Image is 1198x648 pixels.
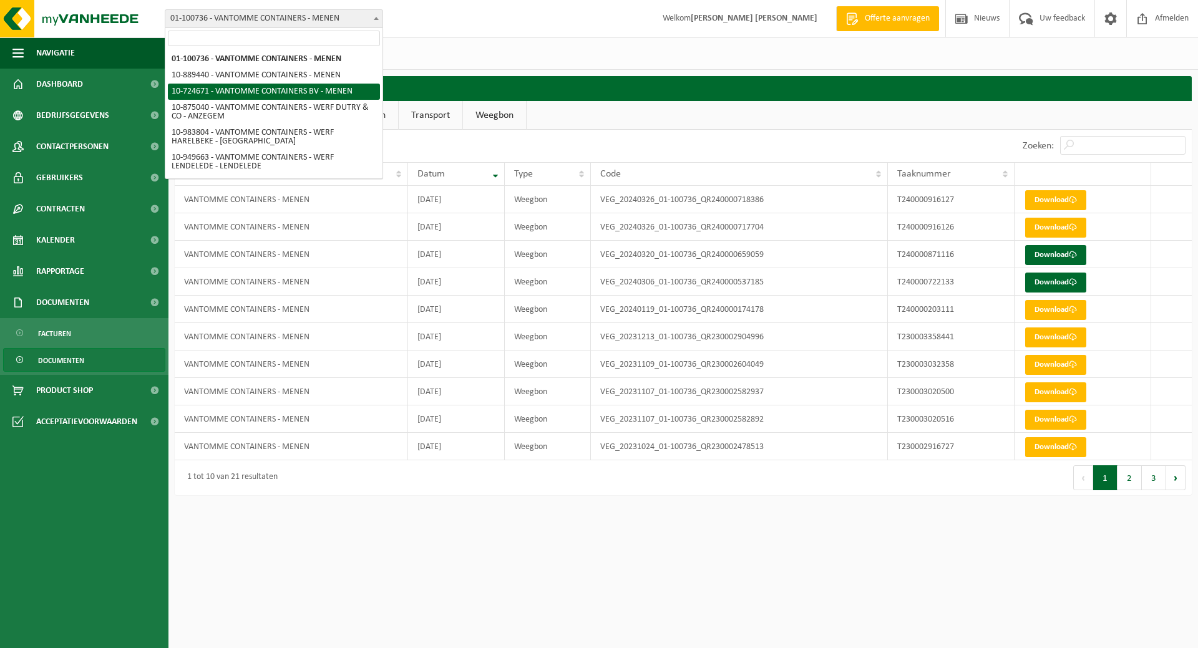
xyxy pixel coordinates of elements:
a: Download [1025,245,1086,265]
td: T240000203111 [888,296,1015,323]
strong: [PERSON_NAME] [PERSON_NAME] [691,14,817,23]
td: T230003020516 [888,405,1015,433]
button: 3 [1142,465,1166,490]
li: 10-983804 - VANTOMME CONTAINERS - WERF HARELBEKE - [GEOGRAPHIC_DATA] [168,125,380,150]
li: 10-941974 - VANTOMME CONTAINERS -WERF HEULE - HEULE [168,175,380,200]
a: Facturen [3,321,165,345]
span: Product Shop [36,375,93,406]
td: VEG_20231024_01-100736_QR230002478513 [591,433,888,460]
td: T230002916727 [888,433,1015,460]
td: T240000916127 [888,186,1015,213]
a: Download [1025,437,1086,457]
td: [DATE] [408,351,505,378]
a: Weegbon [463,101,526,130]
td: VANTOMME CONTAINERS - MENEN [175,268,408,296]
a: Documenten [3,348,165,372]
td: [DATE] [408,433,505,460]
span: Facturen [38,322,71,346]
td: VANTOMME CONTAINERS - MENEN [175,213,408,241]
button: 2 [1118,465,1142,490]
td: T240000916126 [888,213,1015,241]
td: VANTOMME CONTAINERS - MENEN [175,323,408,351]
h2: Documenten [175,76,1192,100]
span: Offerte aanvragen [862,12,933,25]
td: VEG_20231107_01-100736_QR230002582937 [591,378,888,405]
span: Datum [417,169,445,179]
td: [DATE] [408,241,505,268]
td: VEG_20231213_01-100736_QR230002904996 [591,323,888,351]
td: [DATE] [408,268,505,296]
td: Weegbon [505,213,591,241]
td: [DATE] [408,296,505,323]
a: Download [1025,273,1086,293]
td: VEG_20240326_01-100736_QR240000718386 [591,186,888,213]
span: Bedrijfsgegevens [36,100,109,131]
a: Offerte aanvragen [836,6,939,31]
span: Type [514,169,533,179]
button: Previous [1073,465,1093,490]
span: 01-100736 - VANTOMME CONTAINERS - MENEN [165,10,382,27]
label: Zoeken: [1023,141,1054,151]
td: Weegbon [505,405,591,433]
span: Acceptatievoorwaarden [36,406,137,437]
li: 01-100736 - VANTOMME CONTAINERS - MENEN [168,51,380,67]
a: Transport [399,101,462,130]
td: Weegbon [505,268,591,296]
span: Rapportage [36,256,84,287]
span: Dashboard [36,69,83,100]
a: Download [1025,300,1086,320]
td: VANTOMME CONTAINERS - MENEN [175,405,408,433]
td: Weegbon [505,186,591,213]
td: T240000722133 [888,268,1015,296]
td: T230003358441 [888,323,1015,351]
td: [DATE] [408,323,505,351]
td: Weegbon [505,241,591,268]
a: Download [1025,410,1086,430]
li: 10-949663 - VANTOMME CONTAINERS - WERF LENDELEDE - LENDELEDE [168,150,380,175]
td: VANTOMME CONTAINERS - MENEN [175,433,408,460]
li: 10-724671 - VANTOMME CONTAINERS BV - MENEN [168,84,380,100]
td: T240000871116 [888,241,1015,268]
td: VEG_20231107_01-100736_QR230002582892 [591,405,888,433]
td: [DATE] [408,378,505,405]
td: VANTOMME CONTAINERS - MENEN [175,351,408,378]
span: Contactpersonen [36,131,109,162]
button: 1 [1093,465,1118,490]
span: 01-100736 - VANTOMME CONTAINERS - MENEN [165,9,383,28]
td: [DATE] [408,186,505,213]
td: VANTOMME CONTAINERS - MENEN [175,296,408,323]
td: VANTOMME CONTAINERS - MENEN [175,378,408,405]
a: Download [1025,355,1086,375]
td: Weegbon [505,351,591,378]
td: VEG_20231109_01-100736_QR230002604049 [591,351,888,378]
td: VANTOMME CONTAINERS - MENEN [175,241,408,268]
td: VANTOMME CONTAINERS - MENEN [175,186,408,213]
div: 1 tot 10 van 21 resultaten [181,467,278,489]
td: VEG_20240320_01-100736_QR240000659059 [591,241,888,268]
td: Weegbon [505,433,591,460]
span: Code [600,169,621,179]
td: VEG_20240326_01-100736_QR240000717704 [591,213,888,241]
a: Download [1025,382,1086,402]
td: [DATE] [408,405,505,433]
td: Weegbon [505,296,591,323]
td: VEG_20240306_01-100736_QR240000537185 [591,268,888,296]
span: Documenten [36,287,89,318]
span: Kalender [36,225,75,256]
td: [DATE] [408,213,505,241]
a: Download [1025,327,1086,347]
button: Next [1166,465,1186,490]
span: Documenten [38,349,84,372]
a: Download [1025,218,1086,238]
span: Contracten [36,193,85,225]
td: T230003020500 [888,378,1015,405]
td: Weegbon [505,323,591,351]
li: 10-889440 - VANTOMME CONTAINERS - MENEN [168,67,380,84]
span: Navigatie [36,37,75,69]
a: Download [1025,190,1086,210]
td: VEG_20240119_01-100736_QR240000174178 [591,296,888,323]
td: Weegbon [505,378,591,405]
td: T230003032358 [888,351,1015,378]
span: Taaknummer [897,169,951,179]
span: Gebruikers [36,162,83,193]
